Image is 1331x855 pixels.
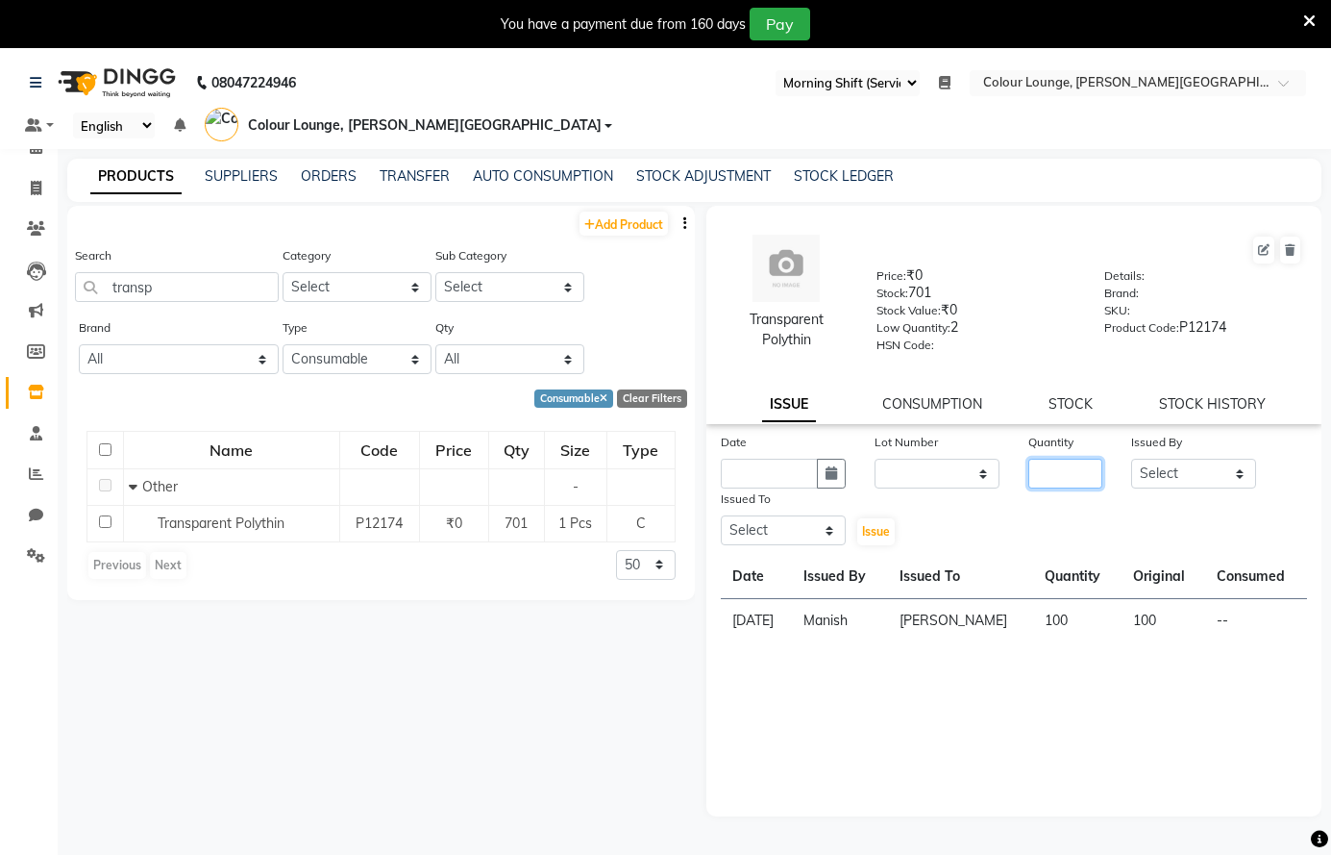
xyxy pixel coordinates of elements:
div: Name [125,433,338,467]
input: Search by product name or code [75,272,279,302]
label: Type [283,319,308,337]
div: 2 [876,317,1074,344]
a: Add Product [579,212,668,236]
img: Colour Lounge, Lawrence Road [205,108,238,141]
label: Stock: [876,285,908,302]
span: Collapse Row [129,478,142,495]
label: Product Code: [1104,319,1179,337]
div: Size [546,433,605,467]
button: Issue [857,518,895,545]
a: ISSUE [762,388,816,422]
b: 08047224946 [211,56,296,110]
span: 1 Pcs [558,515,592,532]
td: [PERSON_NAME] [888,599,1034,643]
span: C [636,515,646,532]
label: Lot Number [875,434,938,451]
span: P12174 [356,515,403,532]
label: HSN Code: [876,337,934,354]
a: SUPPLIERS [205,167,278,185]
label: Issued By [1131,434,1182,451]
span: Transparent Polythin [158,515,284,532]
span: Issue [862,524,890,539]
label: Brand [79,319,111,337]
img: logo [49,56,181,110]
button: Pay [750,8,810,40]
th: Quantity [1033,555,1121,599]
div: Consumable [534,390,613,408]
span: 701 [505,515,528,532]
a: STOCK HISTORY [1159,395,1266,413]
div: P12174 [1104,317,1302,344]
td: [DATE] [721,599,793,643]
a: TRANSFER [380,167,450,185]
label: Date [721,434,747,451]
label: Qty [435,319,454,337]
div: Transparent Polythin [726,310,849,350]
span: ₹0 [446,515,462,532]
a: STOCK [1048,395,1093,413]
div: You have a payment due from 160 days [501,14,746,35]
a: AUTO CONSUMPTION [473,167,613,185]
label: Brand: [1104,285,1139,302]
a: CONSUMPTION [882,395,982,413]
label: Stock Value: [876,302,941,319]
div: ₹0 [876,300,1074,327]
th: Consumed [1205,555,1307,599]
td: Manish [792,599,887,643]
a: ORDERS [301,167,357,185]
label: Price: [876,267,906,285]
a: STOCK ADJUSTMENT [636,167,771,185]
th: Original [1121,555,1205,599]
span: - [573,478,579,495]
div: Code [341,433,418,467]
th: Date [721,555,793,599]
label: Issued To [721,490,771,508]
span: Other [142,478,178,495]
label: Sub Category [435,247,506,264]
div: Qty [490,433,543,467]
th: Issued To [888,555,1034,599]
a: PRODUCTS [90,160,182,194]
label: SKU: [1104,302,1130,319]
label: Category [283,247,331,264]
th: Issued By [792,555,887,599]
label: Quantity [1028,434,1073,451]
div: Clear Filters [617,390,687,408]
td: -- [1205,599,1307,643]
a: STOCK LEDGER [794,167,894,185]
label: Low Quantity: [876,319,950,337]
span: Colour Lounge, [PERSON_NAME][GEOGRAPHIC_DATA] [248,115,602,136]
td: 100 [1121,599,1205,643]
label: Details: [1104,267,1145,285]
div: Price [421,433,487,467]
div: ₹0 [876,265,1074,292]
label: Search [75,247,111,264]
img: avatar [752,235,820,302]
div: Type [608,433,674,467]
div: 701 [876,283,1074,310]
td: 100 [1033,599,1121,643]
